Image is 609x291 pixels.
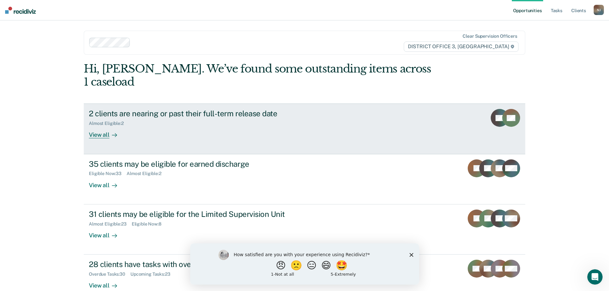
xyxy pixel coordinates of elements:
[130,272,176,277] div: Upcoming Tasks : 23
[594,5,604,15] div: N J
[89,171,127,176] div: Eligible Now : 33
[89,277,125,289] div: View all
[463,34,517,39] div: Clear supervision officers
[89,176,125,189] div: View all
[84,204,525,255] a: 31 clients may be eligible for the Limited Supervision UnitAlmost Eligible:23Eligible Now:8View all
[89,126,125,139] div: View all
[84,103,525,154] a: 2 clients are nearing or past their full-term release dateAlmost Eligible:2View all
[89,109,313,118] div: 2 clients are nearing or past their full-term release date
[89,159,313,169] div: 35 clients may be eligible for earned discharge
[132,221,167,227] div: Eligible Now : 8
[89,210,313,219] div: 31 clients may be eligible for the Limited Supervision Unit
[84,154,525,204] a: 35 clients may be eligible for earned dischargeEligible Now:33Almost Eligible:2View all
[190,243,419,285] iframe: Survey by Kim from Recidiviz
[89,260,313,269] div: 28 clients have tasks with overdue or upcoming due dates
[89,221,132,227] div: Almost Eligible : 23
[5,7,36,14] img: Recidiviz
[594,5,604,15] button: NJ
[89,121,129,126] div: Almost Eligible : 2
[127,171,167,176] div: Almost Eligible : 2
[404,42,519,52] span: DISTRICT OFFICE 3, [GEOGRAPHIC_DATA]
[84,62,437,88] div: Hi, [PERSON_NAME]. We’ve found some outstanding items across 1 caseload
[587,269,603,285] iframe: Intercom live chat
[89,226,125,239] div: View all
[89,272,130,277] div: Overdue Tasks : 30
